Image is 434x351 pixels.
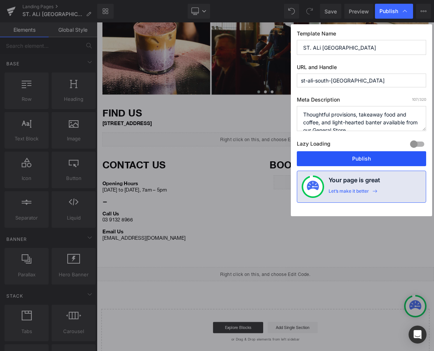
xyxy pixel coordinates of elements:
[7,261,48,268] span: 03 9132 8966
[7,252,30,260] span: Call Us
[409,326,427,344] div: Open Intercom Messenger
[297,139,330,151] label: Lazy Loading
[297,96,426,106] label: Meta Description
[412,97,426,102] span: /320
[7,131,422,140] p: [STREET_ADDRESS]
[7,276,36,285] span: Email Us
[7,212,56,220] span: Opening Hours
[379,8,398,15] span: Publish
[7,220,94,228] span: [DATE] to [DATE], 7am – 5pm
[297,106,426,131] textarea: Thoughtful provisions, takeaway food and coffee, and light-hearted banter available from our Gene...
[7,236,198,245] p: —
[297,64,426,74] label: URL and Handle
[307,181,319,193] img: onboarding-status.svg
[297,151,426,166] button: Publish
[329,188,369,198] div: Let’s make it better
[297,30,426,40] label: Template Name
[7,285,119,293] span: [EMAIL_ADDRESS][DOMAIN_NAME]
[329,175,380,188] h4: Your page is great
[7,181,221,201] h1: CONTACT US
[412,97,418,102] span: 107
